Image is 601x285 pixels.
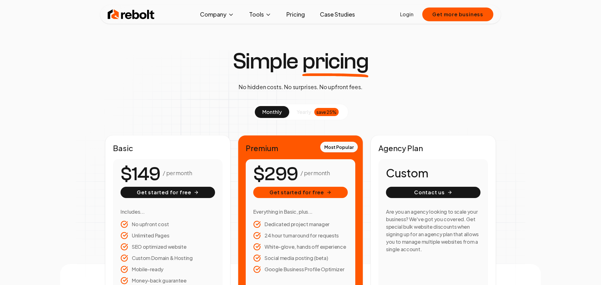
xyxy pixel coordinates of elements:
[239,83,362,91] p: No hidden costs. No surprises. No upfront fees.
[253,266,348,273] li: Google Business Profile Optimizer
[302,50,369,73] span: pricing
[378,143,488,153] h2: Agency Plan
[255,106,289,118] button: monthly
[386,187,480,198] button: Contact us
[320,142,358,152] div: Most Popular
[262,109,282,115] span: monthly
[121,266,215,273] li: Mobile-ready
[253,208,348,216] h3: Everything in Basic, plus...
[253,221,348,228] li: Dedicated project manager
[244,8,276,21] button: Tools
[253,187,348,198] button: Get started for free
[121,221,215,228] li: No upfront cost
[246,143,355,153] h2: Premium
[163,169,192,177] p: / per month
[281,8,310,21] a: Pricing
[121,232,215,239] li: Unlimited Pages
[315,8,360,21] a: Case Studies
[121,243,215,251] li: SEO optimized website
[195,8,239,21] button: Company
[253,232,348,239] li: 24 hour turnaround for requests
[121,160,160,188] number-flow-react: $149
[253,243,348,251] li: White-glove, hands off experience
[121,277,215,284] li: Money-back guarantee
[121,208,215,216] h3: Includes...
[386,167,480,179] h1: Custom
[108,8,155,21] img: Rebolt Logo
[253,160,298,188] number-flow-react: $299
[113,143,223,153] h2: Basic
[422,8,493,21] button: Get more business
[386,208,480,253] h3: Are you an agency looking to scale your business? We've got you covered. Get special bulk website...
[253,254,348,262] li: Social media posting (beta)
[300,169,330,177] p: / per month
[289,106,346,118] button: yearlysave 25%
[121,254,215,262] li: Custom Domain & Hosting
[121,187,215,198] button: Get started for free
[297,108,311,116] span: yearly
[233,50,369,73] h1: Simple
[400,11,414,18] a: Login
[314,108,339,116] div: save 25%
